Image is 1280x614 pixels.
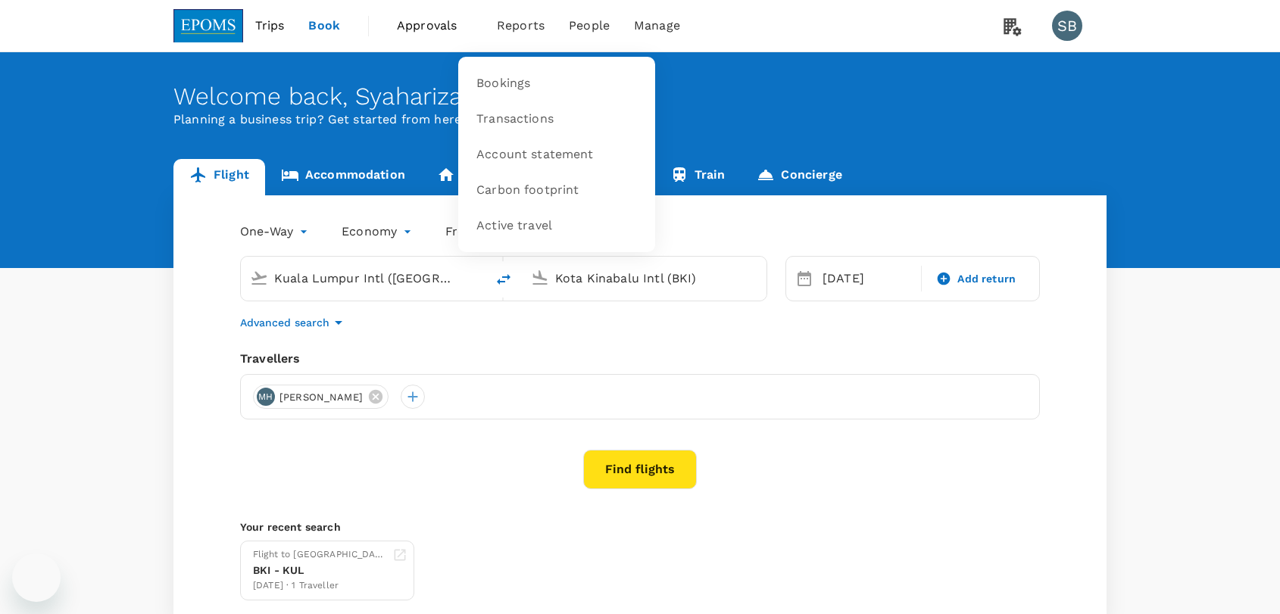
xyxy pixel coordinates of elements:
button: delete [485,261,522,298]
span: Account statement [476,146,594,164]
img: EPOMS SDN BHD [173,9,243,42]
div: [DATE] [816,263,918,294]
div: Economy [342,220,415,244]
button: Find flights [583,450,697,489]
button: Frequent flyer programme [445,223,620,241]
span: [PERSON_NAME] [270,390,372,405]
div: Flight to [GEOGRAPHIC_DATA] [253,547,386,563]
a: Long stay [421,159,537,195]
span: Active travel [476,217,552,235]
span: People [569,17,610,35]
div: One-Way [240,220,311,244]
input: Going to [555,266,735,290]
span: Bookings [476,75,530,92]
a: Concierge [741,159,857,195]
a: Carbon footprint [467,173,646,208]
button: Open [475,276,478,279]
a: Bookings [467,66,646,101]
a: Account statement [467,137,646,173]
p: Advanced search [240,315,329,330]
div: Welcome back , Syaharizan . [173,83,1107,111]
span: Approvals [397,17,473,35]
a: Flight [173,159,265,195]
div: BKI - KUL [253,563,386,578]
button: Advanced search [240,313,348,332]
a: Train [654,159,741,195]
div: [DATE] · 1 Traveller [253,578,386,594]
span: Transactions [476,111,554,128]
span: Add return [957,271,1016,287]
div: SB [1052,11,1082,41]
a: Accommodation [265,159,421,195]
span: Carbon footprint [476,182,579,199]
iframe: Button to launch messaging window [12,553,61,602]
div: MH[PERSON_NAME] [253,385,389,409]
a: Transactions [467,101,646,137]
p: Frequent flyer programme [445,223,602,241]
div: MH [257,388,275,406]
p: Planning a business trip? Get started from here. [173,111,1107,129]
span: Trips [255,17,285,35]
a: Active travel [467,208,646,244]
div: Travellers [240,350,1040,368]
p: Your recent search [240,519,1040,535]
button: Open [756,276,759,279]
span: Manage [634,17,680,35]
input: Depart from [274,266,454,290]
span: Book [308,17,340,35]
span: Reports [497,17,545,35]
